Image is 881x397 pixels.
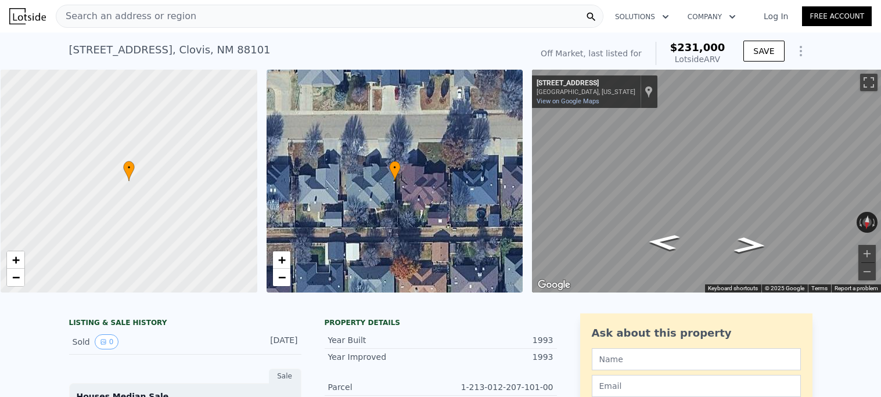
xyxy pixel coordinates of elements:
[592,375,801,397] input: Email
[69,318,301,330] div: LISTING & SALE HISTORY
[273,251,290,269] a: Zoom in
[592,325,801,341] div: Ask about this property
[592,348,801,370] input: Name
[750,10,802,22] a: Log In
[535,277,573,293] a: Open this area in Google Maps (opens a new window)
[858,245,876,262] button: Zoom in
[95,334,119,349] button: View historical data
[858,263,876,280] button: Zoom out
[7,269,24,286] a: Zoom out
[606,6,678,27] button: Solutions
[389,163,401,173] span: •
[670,53,725,65] div: Lotside ARV
[535,277,573,293] img: Google
[802,6,872,26] a: Free Account
[7,251,24,269] a: Zoom in
[123,161,135,181] div: •
[441,351,553,363] div: 1993
[278,252,285,267] span: +
[857,212,863,233] button: Rotate counterclockwise
[872,212,878,233] button: Rotate clockwise
[328,334,441,346] div: Year Built
[56,9,196,23] span: Search an address or region
[634,230,693,254] path: Go East, Rosewood Dr
[269,369,301,384] div: Sale
[743,41,784,62] button: SAVE
[69,42,271,58] div: [STREET_ADDRESS] , Clovis , NM 88101
[278,270,285,284] span: −
[708,284,758,293] button: Keyboard shortcuts
[328,351,441,363] div: Year Improved
[541,48,642,59] div: Off Market, last listed for
[678,6,745,27] button: Company
[325,318,557,327] div: Property details
[720,233,780,257] path: Go West, Rosewood Dr
[123,163,135,173] span: •
[12,252,20,267] span: +
[389,161,401,181] div: •
[273,269,290,286] a: Zoom out
[328,381,441,393] div: Parcel
[670,41,725,53] span: $231,000
[537,79,635,88] div: [STREET_ADDRESS]
[73,334,176,349] div: Sold
[789,39,812,63] button: Show Options
[860,74,878,91] button: Toggle fullscreen view
[441,334,553,346] div: 1993
[12,270,20,284] span: −
[537,88,635,96] div: [GEOGRAPHIC_DATA], [US_STATE]
[862,211,873,233] button: Reset the view
[9,8,46,24] img: Lotside
[441,381,553,393] div: 1-213-012-207-101-00
[835,285,878,291] a: Report a problem
[765,285,804,291] span: © 2025 Google
[811,285,828,291] a: Terms (opens in new tab)
[645,85,653,98] a: Show location on map
[537,98,599,105] a: View on Google Maps
[246,334,298,349] div: [DATE]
